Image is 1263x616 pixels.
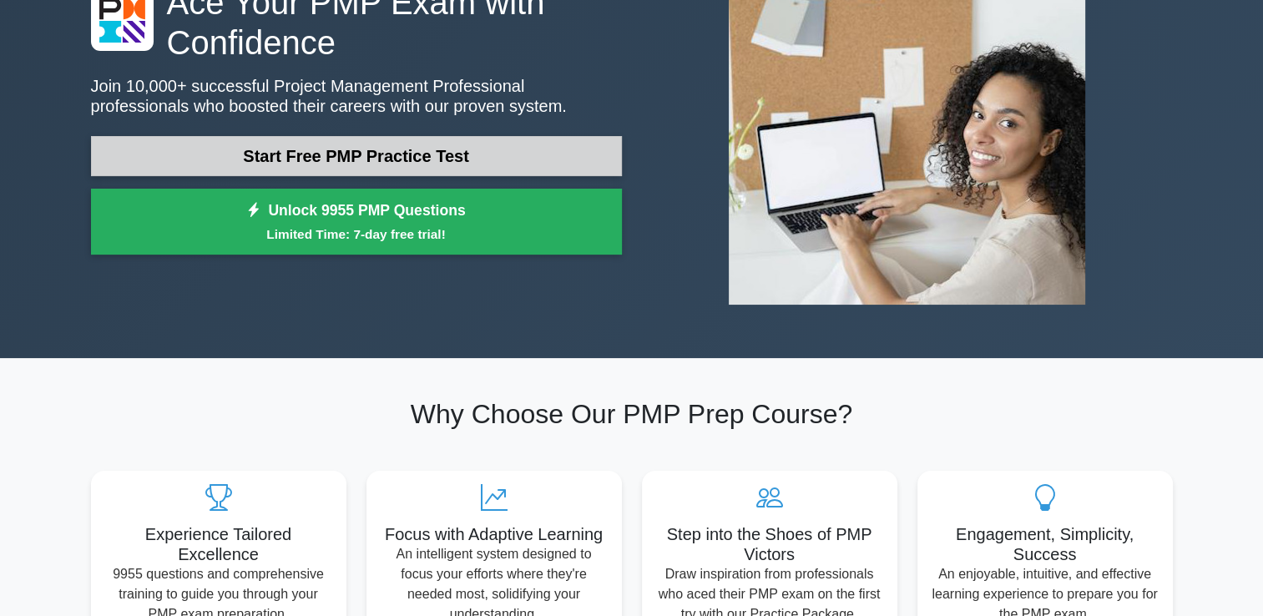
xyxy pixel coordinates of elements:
small: Limited Time: 7-day free trial! [112,225,601,244]
h5: Focus with Adaptive Learning [380,524,609,544]
p: Join 10,000+ successful Project Management Professional professionals who boosted their careers w... [91,76,622,116]
a: Unlock 9955 PMP QuestionsLimited Time: 7-day free trial! [91,189,622,255]
h2: Why Choose Our PMP Prep Course? [91,398,1173,430]
h5: Experience Tailored Excellence [104,524,333,564]
h5: Engagement, Simplicity, Success [931,524,1159,564]
h5: Step into the Shoes of PMP Victors [655,524,884,564]
a: Start Free PMP Practice Test [91,136,622,176]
